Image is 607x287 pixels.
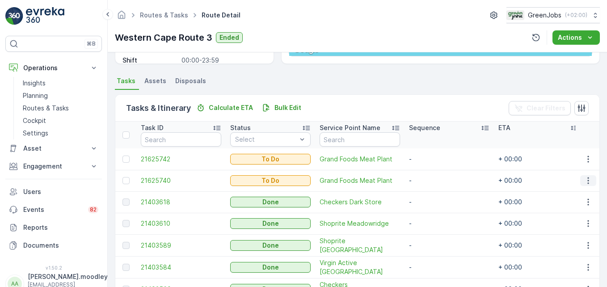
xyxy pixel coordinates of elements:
[219,33,239,42] p: Ended
[141,155,221,164] a: 21625742
[262,241,279,250] p: Done
[262,198,279,207] p: Done
[23,223,98,232] p: Reports
[144,76,166,85] span: Assets
[5,236,102,254] a: Documents
[405,256,494,278] td: -
[230,175,311,186] button: To Do
[141,198,221,207] a: 21403618
[19,89,102,102] a: Planning
[235,135,297,144] p: Select
[23,116,46,125] p: Cockpit
[141,241,221,250] a: 21403589
[528,11,561,20] p: GreenJobs
[117,76,135,85] span: Tasks
[230,240,311,251] button: Done
[141,219,221,228] a: 21403610
[23,91,48,100] p: Planning
[5,7,23,25] img: logo
[258,102,305,113] button: Bulk Edit
[122,156,130,163] div: Toggle Row Selected
[90,206,97,213] p: 82
[28,272,108,281] p: [PERSON_NAME].moodley
[122,264,130,271] div: Toggle Row Selected
[122,242,130,249] div: Toggle Row Selected
[175,76,206,85] span: Disposals
[122,220,130,227] div: Toggle Row Selected
[216,32,243,43] button: Ended
[5,59,102,77] button: Operations
[117,13,126,21] a: Homepage
[23,241,98,250] p: Documents
[141,123,164,132] p: Task ID
[19,77,102,89] a: Insights
[405,170,494,191] td: -
[230,197,311,207] button: Done
[126,102,191,114] p: Tasks & Itinerary
[5,219,102,236] a: Reports
[320,132,400,147] input: Search
[5,157,102,175] button: Engagement
[5,265,102,270] span: v 1.50.2
[320,219,400,228] a: Shoprite Meadowridge
[23,104,69,113] p: Routes & Tasks
[565,12,587,19] p: ( +02:00 )
[494,256,583,278] td: + 00:00
[115,31,212,44] p: Western Cape Route 3
[230,262,311,273] button: Done
[209,103,253,112] p: Calculate ETA
[498,123,510,132] p: ETA
[230,218,311,229] button: Done
[494,170,583,191] td: + 00:00
[23,162,84,171] p: Engagement
[23,63,84,72] p: Operations
[262,219,279,228] p: Done
[23,144,84,153] p: Asset
[230,154,311,165] button: To Do
[506,7,600,23] button: GreenJobs(+02:00)
[140,11,188,19] a: Routes & Tasks
[262,263,279,272] p: Done
[5,201,102,219] a: Events82
[5,139,102,157] button: Asset
[261,176,279,185] p: To Do
[320,176,400,185] a: Grand Foods Meat Plant
[320,198,400,207] a: Checkers Dark Store
[320,236,400,254] a: Shoprite Rondebosch
[274,103,301,112] p: Bulk Edit
[23,187,98,196] p: Users
[558,33,582,42] p: Actions
[320,236,400,254] span: Shoprite [GEOGRAPHIC_DATA]
[494,148,583,170] td: + 00:00
[23,205,83,214] p: Events
[506,10,524,20] img: Green_Jobs_Logo.png
[5,183,102,201] a: Users
[26,7,64,25] img: logo_light-DOdMpM7g.png
[320,123,380,132] p: Service Point Name
[494,191,583,213] td: + 00:00
[494,213,583,234] td: + 00:00
[87,40,96,47] p: ⌘B
[552,30,600,45] button: Actions
[405,213,494,234] td: -
[122,198,130,206] div: Toggle Row Selected
[230,123,251,132] p: Status
[409,123,440,132] p: Sequence
[141,263,221,272] a: 21403584
[141,176,221,185] a: 21625740
[320,155,400,164] a: Grand Foods Meat Plant
[141,132,221,147] input: Search
[19,114,102,127] a: Cockpit
[122,56,178,65] p: Shift
[261,155,279,164] p: To Do
[193,102,257,113] button: Calculate ETA
[320,258,400,276] a: Virgin Active Sun Valley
